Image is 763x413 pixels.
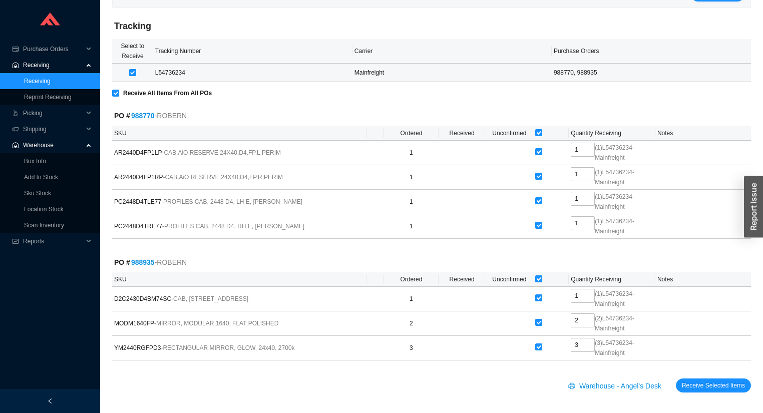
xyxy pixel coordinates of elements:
[12,238,19,244] span: fund
[676,378,751,392] button: Receive Selected Items
[24,222,64,229] a: Scan Inventory
[114,258,155,266] strong: PO #
[162,223,304,230] span: - PROFILES CAB, 2448 D4, RH E, [PERSON_NAME]
[112,272,366,287] th: SKU
[163,174,283,181] span: - CAB,AiO RESERVE,24X40,D4,FP,R,PERIM
[171,295,248,302] span: - CAB, [STREET_ADDRESS]
[114,318,364,328] span: MODM1640FP
[23,233,83,249] span: Reports
[552,64,751,82] td: 988770, 988935
[595,338,653,358] span: ( 3 ) L54736234 - Mainfreight
[155,257,187,268] span: - ROBERN
[439,126,485,141] th: Received
[24,206,64,213] a: Location Stock
[552,39,751,64] th: Purchase Orders
[153,39,352,64] th: Tracking Number
[131,112,155,120] a: 988770
[162,149,281,156] span: - CAB,AiO RESERVE,24X40,D4,FP,L,PERIM
[595,167,653,187] span: ( 1 ) L54736234 - Mainfreight
[384,311,439,336] td: 2
[12,46,19,52] span: credit-card
[114,20,749,33] h4: Tracking
[155,110,187,122] span: - ROBERN
[161,198,302,205] span: - PROFILES CAB, 2448 D4, LH E, [PERSON_NAME]
[384,126,439,141] th: Ordered
[384,190,439,214] td: 1
[595,313,653,333] span: ( 2 ) L54736234 - Mainfreight
[485,126,533,141] th: Unconfirmed
[595,192,653,212] span: ( 1 ) L54736234 - Mainfreight
[23,41,83,57] span: Purchase Orders
[682,380,745,390] span: Receive Selected Items
[384,214,439,239] td: 1
[352,64,552,82] td: Mainfreight
[24,158,46,165] a: Box Info
[595,216,653,236] span: ( 1 ) L54736234 - Mainfreight
[24,94,72,101] a: Reprint Receiving
[23,57,83,73] span: Receiving
[655,272,751,287] th: Notes
[352,39,552,64] th: Carrier
[114,294,364,304] span: D2C2430D4BM74SC
[595,143,653,163] span: ( 1 ) L54736234 - Mainfreight
[569,272,655,287] th: Quantity Receiving
[47,398,53,404] span: left
[114,221,364,231] span: PC2448D4TRE77
[112,126,366,141] th: SKU
[114,197,364,207] span: PC2448D4TLE77
[114,112,155,120] strong: PO #
[24,174,58,181] a: Add to Stock
[568,382,577,390] span: printer
[562,378,670,392] button: printerWarehouse - Angel's Desk
[384,336,439,360] td: 3
[153,64,352,82] td: L54736234
[579,380,661,392] span: Warehouse - Angel's Desk
[23,137,83,153] span: Warehouse
[131,258,155,266] a: 988935
[384,165,439,190] td: 1
[24,190,51,197] a: Sku Stock
[161,344,294,351] span: - RECTANGULAR MIRROR, GLOW, 24x40, 2700k
[595,289,653,309] span: ( 1 ) L54736234 - Mainfreight
[114,148,364,158] span: AR2440D4FP1LP
[384,287,439,311] td: 1
[384,272,439,287] th: Ordered
[23,121,83,137] span: Shipping
[112,39,153,64] th: Select to Receive
[569,126,655,141] th: Quantity Receiving
[384,141,439,165] td: 1
[154,320,278,327] span: - MIRROR, MODULAR 1640, FLAT POLISHED
[23,105,83,121] span: Picking
[439,272,485,287] th: Received
[655,126,751,141] th: Notes
[114,343,364,353] span: YM2440RGFPD3
[114,172,364,182] span: AR2440D4FP1RP
[485,272,533,287] th: Unconfirmed
[24,78,51,85] a: Receiving
[123,90,212,97] strong: Receive All Items From All POs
